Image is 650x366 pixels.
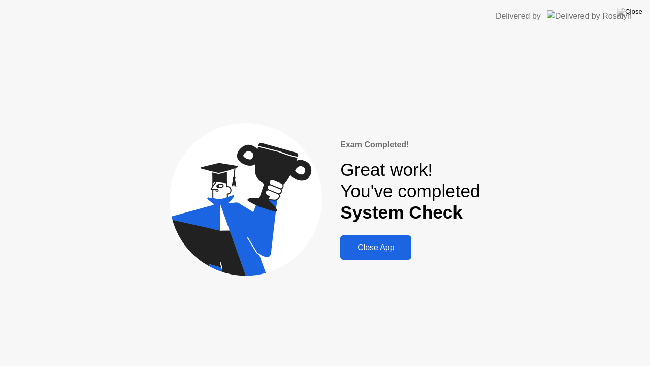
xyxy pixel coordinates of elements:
div: Delivered by [496,10,541,22]
img: Close [617,8,642,16]
b: System Check [340,202,463,222]
div: Close App [343,243,408,252]
div: Great work! You've completed [340,159,480,224]
img: Delivered by Rosalyn [547,10,632,22]
button: Close App [340,235,411,260]
div: Exam Completed! [340,139,480,151]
